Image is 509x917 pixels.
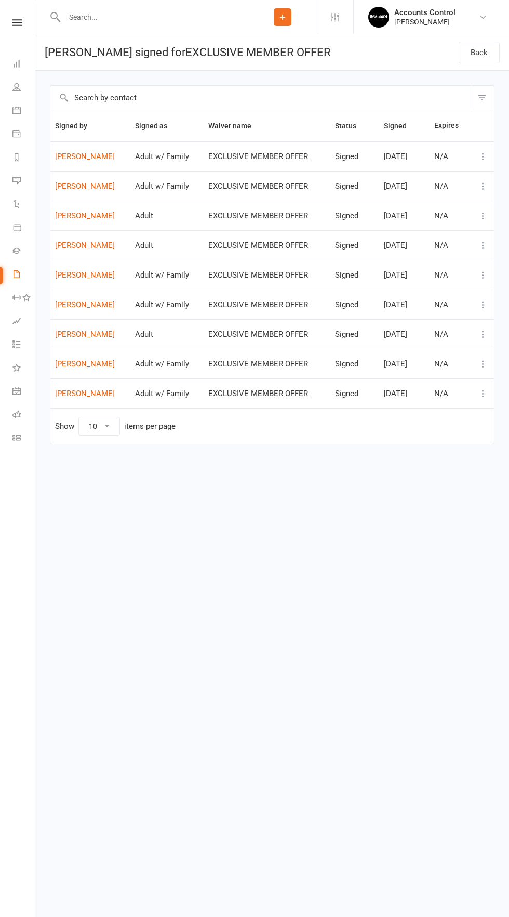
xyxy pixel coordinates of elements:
div: N/A [434,360,464,369]
div: Show [55,417,176,436]
a: Dashboard [12,53,36,76]
td: Signed [330,290,379,319]
span: Signed by [55,122,99,130]
td: Adult w/ Family [130,171,204,201]
td: Signed [330,141,379,171]
img: thumb_image1701918351.png [368,7,389,28]
td: Adult [130,230,204,260]
a: Assessments [12,310,36,334]
input: Search... [61,10,247,24]
th: Expires [430,110,468,141]
button: Waiver name [208,120,263,132]
span: Signed [384,122,418,130]
td: Adult w/ Family [130,141,204,171]
a: [PERSON_NAME] [55,389,126,398]
span: Signed as [135,122,179,130]
a: Roll call kiosk mode [12,404,36,427]
a: [PERSON_NAME] [55,212,126,220]
a: Payments [12,123,36,147]
span: [DATE] [384,330,407,339]
a: General attendance kiosk mode [12,381,36,404]
div: EXCLUSIVE MEMBER OFFER [208,389,325,398]
div: N/A [434,300,464,309]
a: [PERSON_NAME] [55,152,126,161]
a: [PERSON_NAME] [55,182,126,191]
div: [PERSON_NAME] [394,17,456,27]
div: N/A [434,241,464,250]
span: [DATE] [384,389,407,398]
div: N/A [434,330,464,339]
a: [PERSON_NAME] [55,271,126,280]
div: N/A [434,212,464,220]
div: EXCLUSIVE MEMBER OFFER [208,360,325,369]
td: Signed [330,171,379,201]
div: EXCLUSIVE MEMBER OFFER [208,241,325,250]
span: [DATE] [384,241,407,250]
div: EXCLUSIVE MEMBER OFFER [208,182,325,191]
div: items per page [124,422,176,431]
a: [PERSON_NAME] [55,300,126,309]
td: Signed [330,349,379,378]
div: N/A [434,152,464,161]
a: Back [459,42,500,63]
td: Adult [130,319,204,349]
span: Waiver name [208,122,263,130]
button: Signed as [135,120,179,132]
a: [PERSON_NAME] [55,330,126,339]
div: EXCLUSIVE MEMBER OFFER [208,152,325,161]
div: Accounts Control [394,8,456,17]
a: [PERSON_NAME] [55,241,126,250]
span: [DATE] [384,181,407,191]
div: EXCLUSIVE MEMBER OFFER [208,330,325,339]
button: Signed [384,120,418,132]
div: [PERSON_NAME] signed for EXCLUSIVE MEMBER OFFER [35,34,331,70]
button: Status [335,120,368,132]
div: EXCLUSIVE MEMBER OFFER [208,271,325,280]
td: Adult w/ Family [130,349,204,378]
a: Calendar [12,100,36,123]
a: [PERSON_NAME] [55,360,126,369]
td: Signed [330,319,379,349]
span: [DATE] [384,270,407,280]
a: People [12,76,36,100]
button: Signed by [55,120,99,132]
td: Signed [330,201,379,230]
td: Signed [330,260,379,290]
div: N/A [434,182,464,191]
div: EXCLUSIVE MEMBER OFFER [208,300,325,309]
a: What's New [12,357,36,381]
a: Product Sales [12,217,36,240]
td: Adult w/ Family [130,260,204,290]
span: [DATE] [384,211,407,220]
td: Adult w/ Family [130,290,204,319]
span: Status [335,122,368,130]
td: Adult w/ Family [130,378,204,408]
span: [DATE] [384,359,407,369]
div: N/A [434,271,464,280]
a: Class kiosk mode [12,427,36,451]
td: Signed [330,230,379,260]
input: Search by contact [50,86,472,110]
div: EXCLUSIVE MEMBER OFFER [208,212,325,220]
td: Adult [130,201,204,230]
div: N/A [434,389,464,398]
span: [DATE] [384,300,407,309]
td: Signed [330,378,379,408]
a: Reports [12,147,36,170]
span: [DATE] [384,152,407,161]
